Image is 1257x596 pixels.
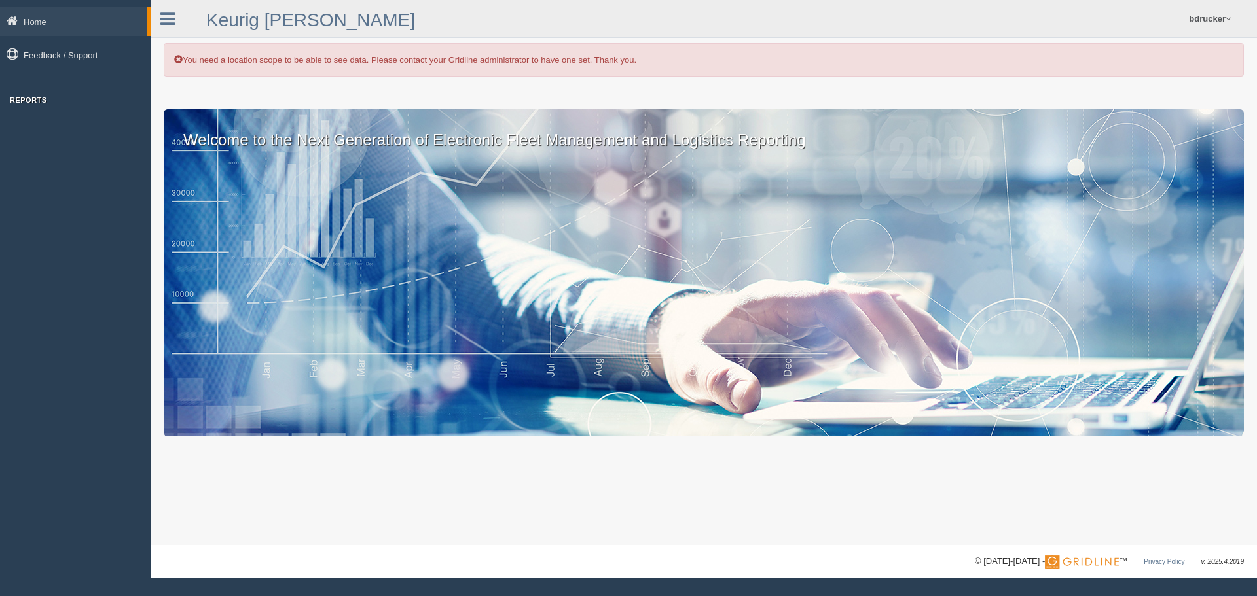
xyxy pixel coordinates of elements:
[1144,558,1184,565] a: Privacy Policy
[164,43,1244,77] div: You need a location scope to be able to see data. Please contact your Gridline administrator to h...
[975,555,1244,569] div: © [DATE]-[DATE] - ™
[206,10,415,30] a: Keurig [PERSON_NAME]
[1045,555,1119,569] img: Gridline
[164,109,1244,151] p: Welcome to the Next Generation of Electronic Fleet Management and Logistics Reporting
[1201,558,1244,565] span: v. 2025.4.2019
